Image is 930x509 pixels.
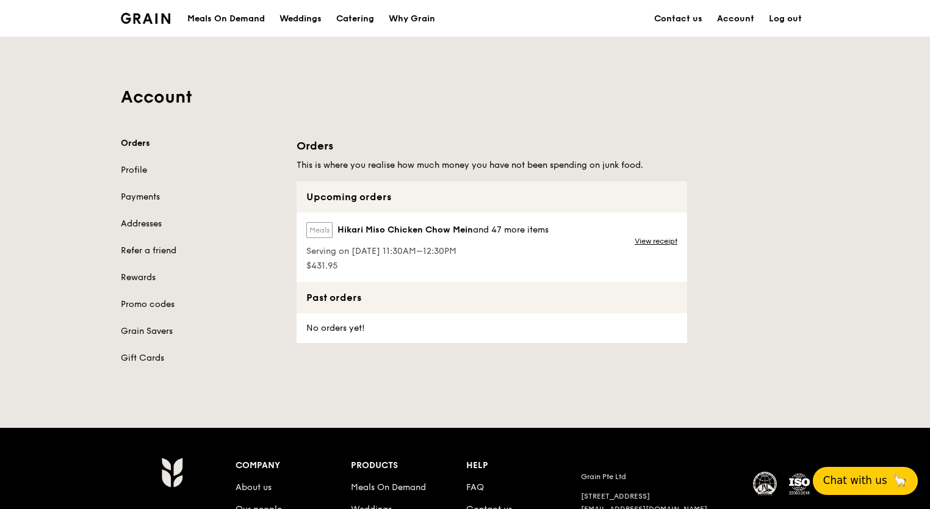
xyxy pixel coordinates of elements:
span: $431.95 [306,260,549,272]
a: Why Grain [381,1,442,37]
div: Products [351,457,466,474]
div: Meals On Demand [187,1,265,37]
div: Weddings [279,1,322,37]
img: ISO Certified [787,472,812,496]
div: Catering [336,1,374,37]
button: Chat with us🦙 [813,467,918,495]
a: Account [710,1,762,37]
span: Chat with us [823,473,887,488]
a: Log out [762,1,809,37]
img: MUIS Halal Certified [753,472,777,496]
div: Help [466,457,582,474]
img: Grain [121,13,170,24]
label: Meals [306,222,333,238]
a: Addresses [121,218,282,230]
a: Catering [329,1,381,37]
a: Payments [121,191,282,203]
a: Meals On Demand [351,482,426,493]
a: Gift Cards [121,352,282,364]
h1: Orders [297,137,687,154]
span: Serving on [DATE] 11:30AM–12:30PM [306,245,549,258]
a: Rewards [121,272,282,284]
a: Refer a friend [121,245,282,257]
a: Weddings [272,1,329,37]
div: No orders yet! [297,313,372,343]
div: Company [236,457,351,474]
a: View receipt [635,236,677,246]
span: 🦙 [892,473,907,488]
span: and 47 more items [473,225,549,235]
a: Contact us [647,1,710,37]
a: Profile [121,164,282,176]
h5: This is where you realise how much money you have not been spending on junk food. [297,159,687,171]
img: Grain [161,457,182,488]
h1: Account [121,86,809,108]
div: Why Grain [389,1,435,37]
div: Past orders [297,282,687,313]
a: Orders [121,137,282,150]
div: Grain Pte Ltd [581,472,738,482]
a: About us [236,482,272,493]
a: Promo codes [121,298,282,311]
a: Grain Savers [121,325,282,338]
a: FAQ [466,482,484,493]
div: Upcoming orders [297,181,687,212]
div: [STREET_ADDRESS] [581,491,738,502]
span: Hikari Miso Chicken Chow Mein [337,224,473,236]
